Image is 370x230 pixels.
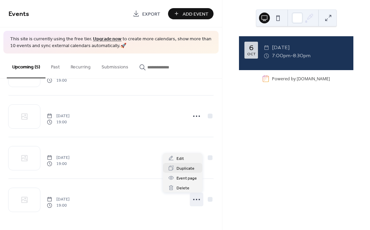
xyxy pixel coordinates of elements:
[264,52,269,60] div: ​
[177,185,189,192] span: Delete
[10,36,212,49] span: This site is currently using the free tier. to create more calendars, show more than 10 events an...
[177,165,195,172] span: Duplicate
[47,203,70,209] span: 19:00
[297,76,330,82] a: [DOMAIN_NAME]
[96,54,134,78] button: Submissions
[177,175,197,182] span: Event page
[8,7,29,21] span: Events
[272,52,291,60] span: 7:00pm
[264,44,269,52] div: ​
[7,54,45,78] button: Upcoming (5)
[65,54,96,78] button: Recurring
[142,11,160,18] span: Export
[293,52,311,60] span: 8:30pm
[249,44,254,51] div: 6
[47,78,70,84] span: 19:00
[47,154,70,161] span: [DATE]
[45,54,65,78] button: Past
[177,155,184,162] span: Edit
[247,53,256,56] div: Oct
[47,196,70,202] span: [DATE]
[272,76,330,82] div: Powered by
[47,113,70,119] span: [DATE]
[128,8,165,19] a: Export
[47,119,70,125] span: 19:00
[183,11,208,18] span: Add Event
[272,44,290,52] span: [DATE]
[168,8,214,19] button: Add Event
[47,161,70,167] span: 19:00
[93,35,122,44] a: Upgrade now
[291,52,293,60] span: -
